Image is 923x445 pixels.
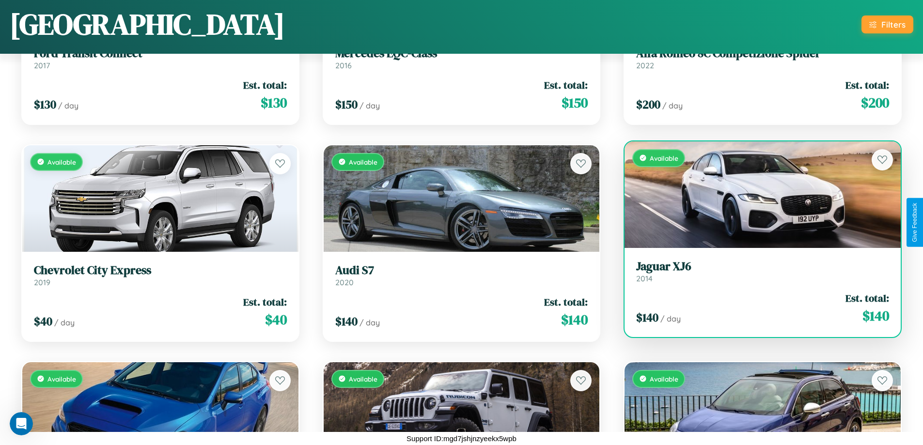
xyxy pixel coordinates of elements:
[243,295,287,309] span: Est. total:
[243,78,287,92] span: Est. total:
[34,277,50,287] span: 2019
[335,46,588,61] h3: Mercedes EQC-Class
[360,101,380,110] span: / day
[261,93,287,112] span: $ 130
[544,295,588,309] span: Est. total:
[636,309,658,325] span: $ 140
[544,78,588,92] span: Est. total:
[881,19,906,30] div: Filters
[636,260,889,283] a: Jaguar XJ62014
[34,96,56,112] span: $ 130
[34,313,52,329] span: $ 40
[58,101,78,110] span: / day
[34,263,287,287] a: Chevrolet City Express2019
[636,61,654,70] span: 2022
[911,203,918,242] div: Give Feedback
[561,310,588,329] span: $ 140
[636,46,889,61] h3: Alfa Romeo 8C Competizione Spider
[360,318,380,327] span: / day
[636,96,660,112] span: $ 200
[650,154,678,162] span: Available
[861,93,889,112] span: $ 200
[335,313,358,329] span: $ 140
[349,375,377,383] span: Available
[34,46,287,70] a: Ford Transit Connect2017
[636,260,889,274] h3: Jaguar XJ6
[862,306,889,325] span: $ 140
[845,291,889,305] span: Est. total:
[636,46,889,70] a: Alfa Romeo 8C Competizione Spider2022
[10,4,285,44] h1: [GEOGRAPHIC_DATA]
[335,96,358,112] span: $ 150
[265,310,287,329] span: $ 40
[349,158,377,166] span: Available
[34,263,287,277] h3: Chevrolet City Express
[335,61,352,70] span: 2016
[335,277,354,287] span: 2020
[10,412,33,435] iframe: Intercom live chat
[34,61,50,70] span: 2017
[861,15,913,33] button: Filters
[47,158,76,166] span: Available
[335,46,588,70] a: Mercedes EQC-Class2016
[650,375,678,383] span: Available
[54,318,75,327] span: / day
[335,263,588,277] h3: Audi S7
[562,93,588,112] span: $ 150
[845,78,889,92] span: Est. total:
[662,101,683,110] span: / day
[407,432,516,445] p: Support ID: mgd7jshjnzyeekx5wpb
[34,46,287,61] h3: Ford Transit Connect
[636,274,653,283] span: 2014
[47,375,76,383] span: Available
[660,314,681,323] span: / day
[335,263,588,287] a: Audi S72020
